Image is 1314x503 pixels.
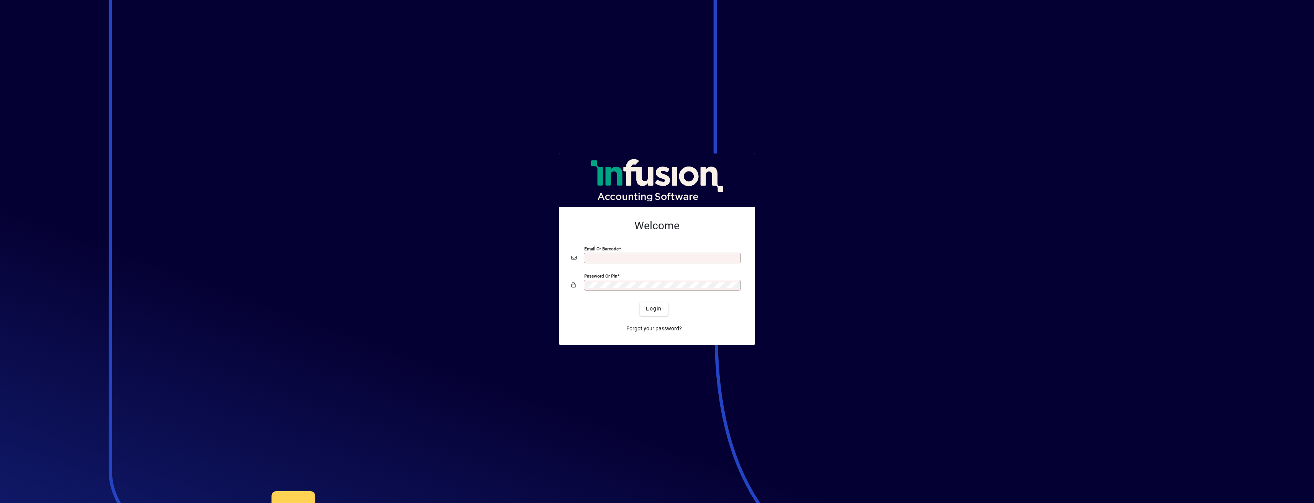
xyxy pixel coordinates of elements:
mat-label: Email or Barcode [584,246,619,251]
span: Forgot your password? [626,325,682,333]
span: Login [646,305,662,313]
mat-label: Password or Pin [584,273,617,278]
a: Forgot your password? [623,322,685,336]
button: Login [640,302,668,316]
h2: Welcome [571,219,743,232]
